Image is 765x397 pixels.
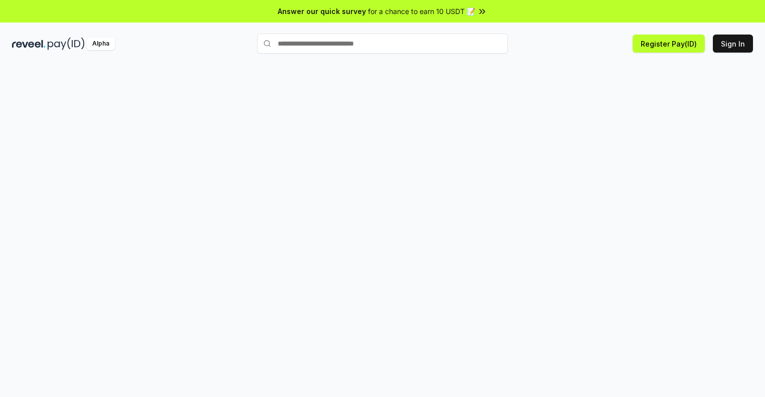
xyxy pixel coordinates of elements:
[12,38,46,50] img: reveel_dark
[633,35,705,53] button: Register Pay(ID)
[48,38,85,50] img: pay_id
[713,35,753,53] button: Sign In
[368,6,475,17] span: for a chance to earn 10 USDT 📝
[87,38,115,50] div: Alpha
[278,6,366,17] span: Answer our quick survey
